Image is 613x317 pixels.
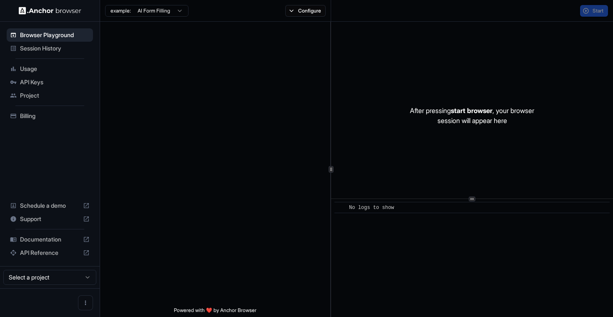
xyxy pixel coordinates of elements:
button: Open menu [78,295,93,310]
span: Documentation [20,235,80,244]
div: Schedule a demo [7,199,93,212]
span: example: [111,8,131,14]
span: Browser Playground [20,31,90,39]
div: Project [7,89,93,102]
span: Schedule a demo [20,201,80,210]
div: Usage [7,62,93,75]
button: Configure [285,5,326,17]
span: ​ [339,204,343,212]
span: API Keys [20,78,90,86]
span: Support [20,215,80,223]
div: Support [7,212,93,226]
p: After pressing , your browser session will appear here [410,106,534,126]
span: Usage [20,65,90,73]
span: start browser [451,106,492,115]
div: Billing [7,109,93,123]
div: API Reference [7,246,93,259]
div: Documentation [7,233,93,246]
span: API Reference [20,249,80,257]
img: Anchor Logo [19,7,81,15]
span: Powered with ❤️ by Anchor Browser [174,307,256,317]
span: Session History [20,44,90,53]
div: Session History [7,42,93,55]
div: API Keys [7,75,93,89]
div: Browser Playground [7,28,93,42]
span: Billing [20,112,90,120]
span: No logs to show [349,205,394,211]
span: Project [20,91,90,100]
